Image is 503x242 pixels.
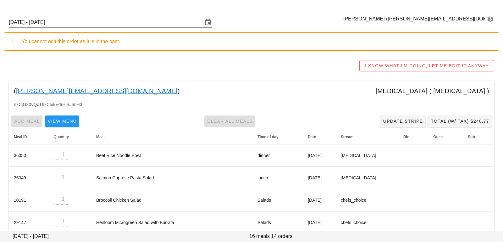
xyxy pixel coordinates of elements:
[22,39,120,44] span: You cannot edit this order as it is in the past.
[303,189,336,211] td: [DATE]
[380,115,426,127] a: Update Stripe
[303,129,336,144] th: Date: Not sorted. Activate to sort ascending.
[252,189,303,211] td: Salads
[336,129,398,144] th: Stream: Not sorted. Activate to sort ascending.
[430,119,489,124] span: Total (w/ Tax) $240.77
[91,167,252,189] td: Salmon Caprese Pasta Salad
[303,167,336,189] td: [DATE]
[336,144,398,167] td: [MEDICAL_DATA]
[48,129,91,144] th: Quantity: Not sorted. Activate to sort ascending.
[428,115,492,127] button: Total (w/ Tax) $240.77
[463,129,494,144] th: Sub: Not sorted. Activate to sort ascending.
[53,135,69,139] span: Quantity
[91,189,252,211] td: Broccoli Chicken Salad
[383,119,423,124] span: Update Stripe
[336,167,398,189] td: [MEDICAL_DATA]
[428,129,463,144] th: Once: Not sorted. Activate to sort ascending.
[336,189,398,211] td: chefs_choice
[9,144,48,167] td: 36050
[252,144,303,167] td: dinner
[343,14,485,24] input: Search by email or name
[9,81,494,101] div: ( ) [MEDICAL_DATA] ( [MEDICAL_DATA] )
[9,211,48,234] td: 29147
[47,119,77,124] span: View Menu
[9,129,48,144] th: Meal ID: Not sorted. Activate to sort ascending.
[9,167,48,189] td: 36049
[252,167,303,189] td: lunch
[14,135,27,139] span: Meal ID
[252,211,303,234] td: Salads
[398,129,428,144] th: Bin: Not sorted. Activate to sort ascending.
[303,144,336,167] td: [DATE]
[91,211,252,234] td: Heirloom Microgreen Salad with Burrata
[359,60,494,71] button: I KNOW WHAT I'M DOING, LET ME EDIT IT ANYWAY
[91,129,252,144] th: Meal: Not sorted. Activate to sort ascending.
[96,135,105,139] span: Meal
[336,211,398,234] td: chefs_choice
[308,135,316,139] span: Date
[45,115,79,127] button: View Menu
[16,86,178,96] a: [PERSON_NAME][EMAIL_ADDRESS][DOMAIN_NAME]
[9,101,494,113] div: nxCjG30yQcT6xC5ikVdrEjSJImH3
[403,135,409,139] span: Bin
[365,63,489,68] span: I KNOW WHAT I'M DOING, LET ME EDIT IT ANYWAY
[252,129,303,144] th: Time of day: Not sorted. Activate to sort ascending.
[487,15,494,23] button: appended action
[341,135,354,139] span: Stream
[9,189,48,211] td: 10191
[468,135,475,139] span: Sub
[433,135,443,139] span: Once
[303,211,336,234] td: [DATE]
[91,144,252,167] td: Beef Rice Noodle Bowl
[257,135,278,139] span: Time of day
